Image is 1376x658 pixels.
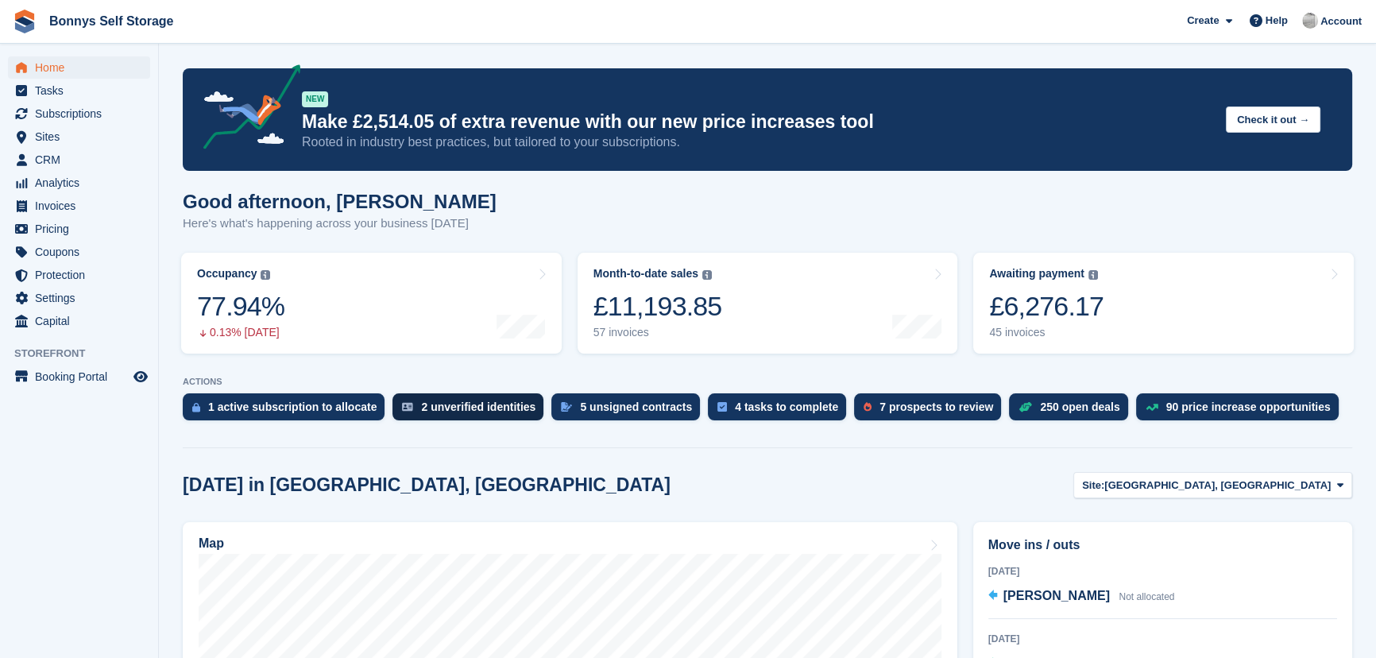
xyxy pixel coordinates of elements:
span: Analytics [35,172,130,194]
div: £6,276.17 [989,290,1104,323]
span: Invoices [35,195,130,217]
div: Month-to-date sales [593,267,698,281]
div: 77.94% [197,290,284,323]
span: Coupons [35,241,130,263]
a: menu [8,56,150,79]
span: Capital [35,310,130,332]
div: 90 price increase opportunities [1166,401,1331,413]
div: 2 unverified identities [421,401,535,413]
a: menu [8,195,150,217]
a: Awaiting payment £6,276.17 45 invoices [973,253,1354,354]
img: James Bonny [1302,13,1318,29]
span: Subscriptions [35,103,130,125]
a: menu [8,126,150,148]
a: menu [8,241,150,263]
div: Awaiting payment [989,267,1084,281]
img: icon-info-grey-7440780725fd019a000dd9b08b2336e03edf1995a4989e88bcd33f0948082b44.svg [1088,270,1098,280]
h2: Map [199,536,224,551]
span: Storefront [14,346,158,362]
a: 2 unverified identities [392,393,551,428]
div: 45 invoices [989,326,1104,339]
a: Month-to-date sales £11,193.85 57 invoices [578,253,958,354]
span: [GEOGRAPHIC_DATA], [GEOGRAPHIC_DATA] [1104,478,1331,493]
span: Settings [35,287,130,309]
a: menu [8,287,150,309]
p: Here's what's happening across your business [DATE] [183,215,497,233]
a: Bonnys Self Storage [43,8,180,34]
a: 250 open deals [1009,393,1135,428]
a: [PERSON_NAME] Not allocated [988,586,1175,607]
div: 4 tasks to complete [735,401,838,413]
div: 0.13% [DATE] [197,326,284,339]
span: Protection [35,264,130,286]
span: Home [35,56,130,79]
h2: Move ins / outs [988,536,1337,555]
a: Occupancy 77.94% 0.13% [DATE] [181,253,562,354]
div: 1 active subscription to allocate [208,401,377,413]
span: Sites [35,126,130,148]
a: menu [8,366,150,388]
span: Account [1320,14,1362,29]
a: 90 price increase opportunities [1136,393,1347,428]
div: 5 unsigned contracts [580,401,692,413]
h2: [DATE] in [GEOGRAPHIC_DATA], [GEOGRAPHIC_DATA] [183,474,671,496]
a: Preview store [131,367,150,386]
img: contract_signature_icon-13c848040528278c33f63329250d36e43548de30e8caae1d1a13099fd9432cc5.svg [561,402,572,412]
span: [PERSON_NAME] [1003,589,1110,602]
span: Not allocated [1119,591,1174,602]
div: 250 open deals [1040,401,1119,413]
div: [DATE] [988,564,1337,579]
a: menu [8,310,150,332]
span: Pricing [35,218,130,240]
div: [DATE] [988,632,1337,646]
img: price_increase_opportunities-93ffe204e8149a01c8c9dc8f82e8f89637d9d84a8eef4429ea346261dce0b2c0.svg [1146,404,1158,411]
a: 1 active subscription to allocate [183,393,392,428]
div: £11,193.85 [593,290,722,323]
span: Tasks [35,79,130,102]
span: Booking Portal [35,366,130,388]
a: menu [8,264,150,286]
img: deal-1b604bf984904fb50ccaf53a9ad4b4a5d6e5aea283cecdc64d6e3604feb123c2.svg [1018,401,1032,412]
img: prospect-51fa495bee0391a8d652442698ab0144808aea92771e9ea1ae160a38d050c398.svg [864,402,872,412]
img: active_subscription_to_allocate_icon-d502201f5373d7db506a760aba3b589e785aa758c864c3986d89f69b8ff3... [192,402,200,412]
span: Create [1187,13,1219,29]
button: Check it out → [1226,106,1320,133]
p: Rooted in industry best practices, but tailored to your subscriptions. [302,134,1213,151]
p: Make £2,514.05 of extra revenue with our new price increases tool [302,110,1213,134]
img: stora-icon-8386f47178a22dfd0bd8f6a31ec36ba5ce8667c1dd55bd0f319d3a0aa187defe.svg [13,10,37,33]
img: icon-info-grey-7440780725fd019a000dd9b08b2336e03edf1995a4989e88bcd33f0948082b44.svg [702,270,712,280]
span: Site: [1082,478,1104,493]
button: Site: [GEOGRAPHIC_DATA], [GEOGRAPHIC_DATA] [1073,472,1352,498]
a: menu [8,103,150,125]
a: menu [8,149,150,171]
div: NEW [302,91,328,107]
img: price-adjustments-announcement-icon-8257ccfd72463d97f412b2fc003d46551f7dbcb40ab6d574587a9cd5c0d94... [190,64,301,155]
a: menu [8,79,150,102]
div: Occupancy [197,267,257,281]
a: menu [8,218,150,240]
img: verify_identity-adf6edd0f0f0b5bbfe63781bf79b02c33cf7c696d77639b501bdc392416b5a36.svg [402,402,413,412]
div: 7 prospects to review [879,401,993,413]
h1: Good afternoon, [PERSON_NAME] [183,191,497,212]
img: icon-info-grey-7440780725fd019a000dd9b08b2336e03edf1995a4989e88bcd33f0948082b44.svg [261,270,270,280]
a: 5 unsigned contracts [551,393,708,428]
a: 4 tasks to complete [708,393,854,428]
p: ACTIONS [183,377,1352,387]
a: 7 prospects to review [854,393,1009,428]
span: Help [1266,13,1288,29]
div: 57 invoices [593,326,722,339]
span: CRM [35,149,130,171]
img: task-75834270c22a3079a89374b754ae025e5fb1db73e45f91037f5363f120a921f8.svg [717,402,727,412]
a: menu [8,172,150,194]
